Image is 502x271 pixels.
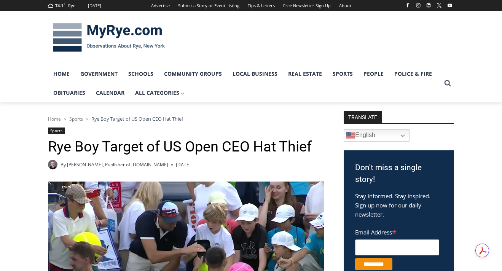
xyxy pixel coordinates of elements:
[358,64,389,83] a: People
[86,116,88,122] span: >
[414,1,423,10] a: Instagram
[435,1,444,10] a: X
[48,18,170,57] img: MyRye.com
[403,1,412,10] a: Facebook
[123,64,159,83] a: Schools
[227,64,283,83] a: Local Business
[130,83,190,102] a: All Categories
[48,116,61,122] a: Home
[355,225,439,238] label: Email Address
[135,89,185,97] span: All Categories
[48,115,324,123] nav: Breadcrumbs
[424,1,433,10] a: Linkedin
[445,1,454,10] a: YouTube
[68,2,75,9] div: Rye
[91,115,183,122] span: Rye Boy Target of US Open CEO Hat Thief
[48,64,75,83] a: Home
[327,64,358,83] a: Sports
[75,64,123,83] a: Government
[48,83,91,102] a: Obituaries
[48,160,57,169] a: Author image
[91,83,130,102] a: Calendar
[48,128,65,134] a: Sports
[389,64,437,83] a: Police & Fire
[67,161,168,168] a: [PERSON_NAME], Publisher of [DOMAIN_NAME]
[283,64,327,83] a: Real Estate
[355,162,443,186] h3: Don't miss a single story!
[55,3,63,8] span: 74.1
[69,116,83,122] a: Sports
[176,161,191,168] time: [DATE]
[48,138,324,156] h1: Rye Boy Target of US Open CEO Hat Thief
[48,64,441,103] nav: Primary Navigation
[355,191,443,219] p: Stay informed. Stay inspired. Sign up now for our daily newsletter.
[344,111,382,123] strong: TRANSLATE
[159,64,227,83] a: Community Groups
[88,2,101,9] div: [DATE]
[64,2,66,6] span: F
[346,131,355,140] img: en
[61,161,66,168] span: By
[344,129,410,142] a: English
[64,116,66,122] span: >
[441,77,454,90] button: View Search Form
